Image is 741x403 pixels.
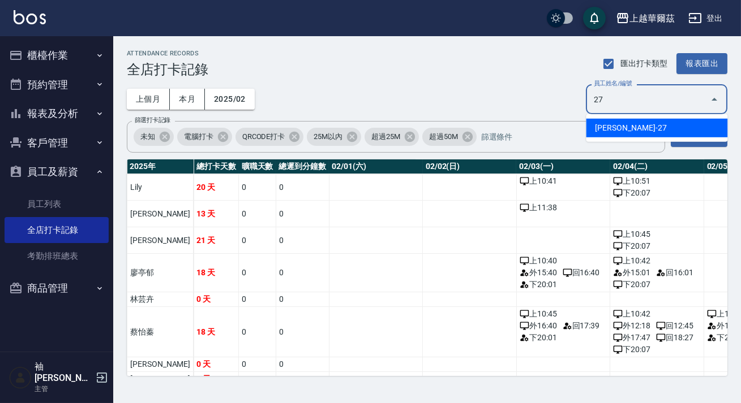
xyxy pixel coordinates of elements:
div: 未知 [134,128,174,146]
div: 下 20:07 [613,240,701,252]
h5: 袖[PERSON_NAME] [35,361,92,384]
td: 20 天 [194,174,239,201]
td: Lily [127,174,194,201]
td: 0 [276,201,329,227]
td: 廖亭郁 [127,254,194,292]
span: 超過50M [422,131,465,142]
td: [PERSON_NAME] [127,372,194,387]
td: 0 [239,201,276,227]
td: 0 [276,227,329,254]
td: 0 [276,357,329,372]
a: 全店打卡記錄 [5,217,109,243]
span: 外 15:01 [613,267,650,279]
td: 0 [239,254,276,292]
span: 回 12:45 [656,320,693,332]
td: [PERSON_NAME] [127,357,194,372]
th: 曠職天數 [239,159,276,174]
button: Close [705,90,723,109]
div: 下 20:07 [613,279,701,291]
td: 0 [276,372,329,387]
th: 02/01(六) [329,159,423,174]
label: 篩選打卡記錄 [135,116,170,124]
span: 回 18:27 [656,332,693,344]
p: 主管 [35,384,92,394]
button: 員工及薪資 [5,157,109,187]
input: 篩選條件 [478,127,628,147]
span: QRCODE打卡 [235,131,292,142]
td: 0 [239,292,276,307]
div: 超過25M [365,128,419,146]
img: Logo [14,10,46,24]
td: 0 天 [194,372,239,387]
td: 18 天 [194,307,239,357]
td: 蔡怡蓁 [127,307,194,357]
td: 0 [276,174,329,201]
span: 回 16:01 [656,267,693,279]
th: 總遲到分鐘數 [276,159,329,174]
div: 上 10:41 [520,175,607,187]
div: 下 20:07 [613,344,701,356]
th: 02/04(二) [610,159,704,174]
div: 上越華爾茲 [629,11,675,25]
img: Person [9,366,32,389]
a: 員工列表 [5,191,109,217]
button: 客戶管理 [5,128,109,158]
td: 21 天 [194,227,239,254]
span: 回 16:40 [563,267,600,279]
th: 02/02(日) [423,159,517,174]
span: 外 12:18 [613,320,650,332]
td: 0 [239,307,276,357]
div: 上 10:45 [520,308,607,320]
span: 電腦打卡 [177,131,220,142]
label: 員工姓名/編號 [594,79,632,88]
span: 外 16:40 [520,320,557,332]
td: 0 [276,254,329,292]
td: 0 [276,292,329,307]
span: 外 15:40 [520,267,557,279]
span: 外 17:47 [613,332,650,344]
th: 總打卡天數 [194,159,239,174]
div: 25M以內 [307,128,361,146]
button: 櫃檯作業 [5,41,109,70]
span: 未知 [134,131,162,142]
div: 超過50M [422,128,477,146]
button: 本月 [170,89,205,110]
h2: ATTENDANCE RECORDS [127,50,208,57]
button: 登出 [684,8,727,29]
div: 上 10:40 [520,255,607,267]
button: 報表及分析 [5,99,109,128]
td: 0 [239,372,276,387]
td: 0 天 [194,292,239,307]
div: 上 11:38 [520,202,607,214]
div: 下 20:01 [520,279,607,291]
button: 預約管理 [5,70,109,99]
td: 林芸卉 [127,292,194,307]
button: 上個月 [127,89,170,110]
div: 上 10:42 [613,308,701,320]
td: 13 天 [194,201,239,227]
td: [PERSON_NAME] [127,227,194,254]
div: 下 20:07 [613,187,701,199]
span: 25M以內 [307,131,349,142]
td: 18 天 [194,254,239,292]
button: 商品管理 [5,274,109,303]
th: 02/03(一) [516,159,610,174]
td: 0 [239,227,276,254]
span: 回 17:39 [563,320,600,332]
td: [PERSON_NAME] [127,201,194,227]
div: QRCODE打卡 [235,128,304,146]
div: 上 10:42 [613,255,701,267]
td: 0 [276,307,329,357]
div: 電腦打卡 [177,128,232,146]
h3: 全店打卡記錄 [127,62,208,77]
button: 報表匯出 [676,53,727,74]
td: 0 天 [194,357,239,372]
button: 上越華爾茲 [611,7,679,30]
div: 上 10:51 [613,175,701,187]
div: 上 10:45 [613,228,701,240]
td: 0 [239,174,276,201]
th: 2025 年 [127,159,194,174]
a: 考勤排班總表 [5,243,109,269]
div: 下 20:01 [520,332,607,344]
span: 超過25M [365,131,407,142]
